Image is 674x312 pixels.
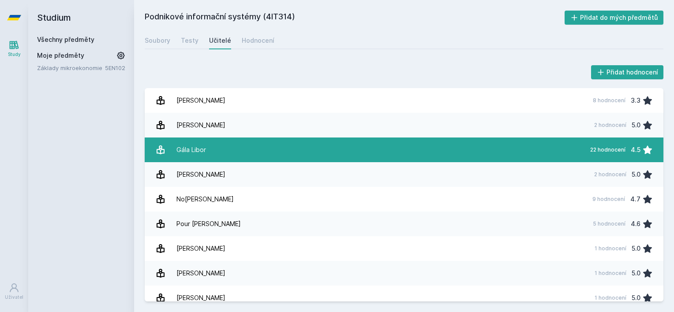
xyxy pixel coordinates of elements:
[592,196,625,203] div: 9 hodnocení
[145,162,663,187] a: [PERSON_NAME] 2 hodnocení 5.0
[209,36,231,45] div: Učitelé
[591,65,664,79] button: Přidat hodnocení
[565,11,664,25] button: Přidat do mých předmětů
[145,32,170,49] a: Soubory
[2,278,26,305] a: Uživatel
[176,141,206,159] div: Gála Libor
[5,294,23,301] div: Uživatel
[105,64,125,71] a: 5EN102
[176,215,241,233] div: Pour [PERSON_NAME]
[145,11,565,25] h2: Podnikové informační systémy (4IT314)
[176,92,225,109] div: [PERSON_NAME]
[632,166,640,183] div: 5.0
[209,32,231,49] a: Učitelé
[176,289,225,307] div: [PERSON_NAME]
[2,35,26,62] a: Study
[631,215,640,233] div: 4.6
[176,166,225,183] div: [PERSON_NAME]
[593,97,625,104] div: 8 hodnocení
[176,190,234,208] div: No[PERSON_NAME]
[632,116,640,134] div: 5.0
[37,36,94,43] a: Všechny předměty
[594,171,626,178] div: 2 hodnocení
[593,220,625,227] div: 5 hodnocení
[145,236,663,261] a: [PERSON_NAME] 1 hodnocení 5.0
[181,32,198,49] a: Testy
[145,261,663,286] a: [PERSON_NAME] 1 hodnocení 5.0
[145,88,663,113] a: [PERSON_NAME] 8 hodnocení 3.3
[176,264,225,282] div: [PERSON_NAME]
[630,190,640,208] div: 4.7
[37,51,84,60] span: Moje předměty
[176,240,225,257] div: [PERSON_NAME]
[145,286,663,310] a: [PERSON_NAME] 1 hodnocení 5.0
[145,36,170,45] div: Soubory
[632,240,640,257] div: 5.0
[631,92,640,109] div: 3.3
[595,270,626,277] div: 1 hodnocení
[176,116,225,134] div: [PERSON_NAME]
[37,63,105,72] a: Základy mikroekonomie
[595,294,626,301] div: 1 hodnocení
[242,36,274,45] div: Hodnocení
[181,36,198,45] div: Testy
[632,264,640,282] div: 5.0
[8,51,21,58] div: Study
[631,141,640,159] div: 4.5
[242,32,274,49] a: Hodnocení
[595,245,626,252] div: 1 hodnocení
[590,146,625,153] div: 22 hodnocení
[632,289,640,307] div: 5.0
[145,113,663,137] a: [PERSON_NAME] 2 hodnocení 5.0
[145,212,663,236] a: Pour [PERSON_NAME] 5 hodnocení 4.6
[145,137,663,162] a: Gála Libor 22 hodnocení 4.5
[145,187,663,212] a: No[PERSON_NAME] 9 hodnocení 4.7
[594,122,626,129] div: 2 hodnocení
